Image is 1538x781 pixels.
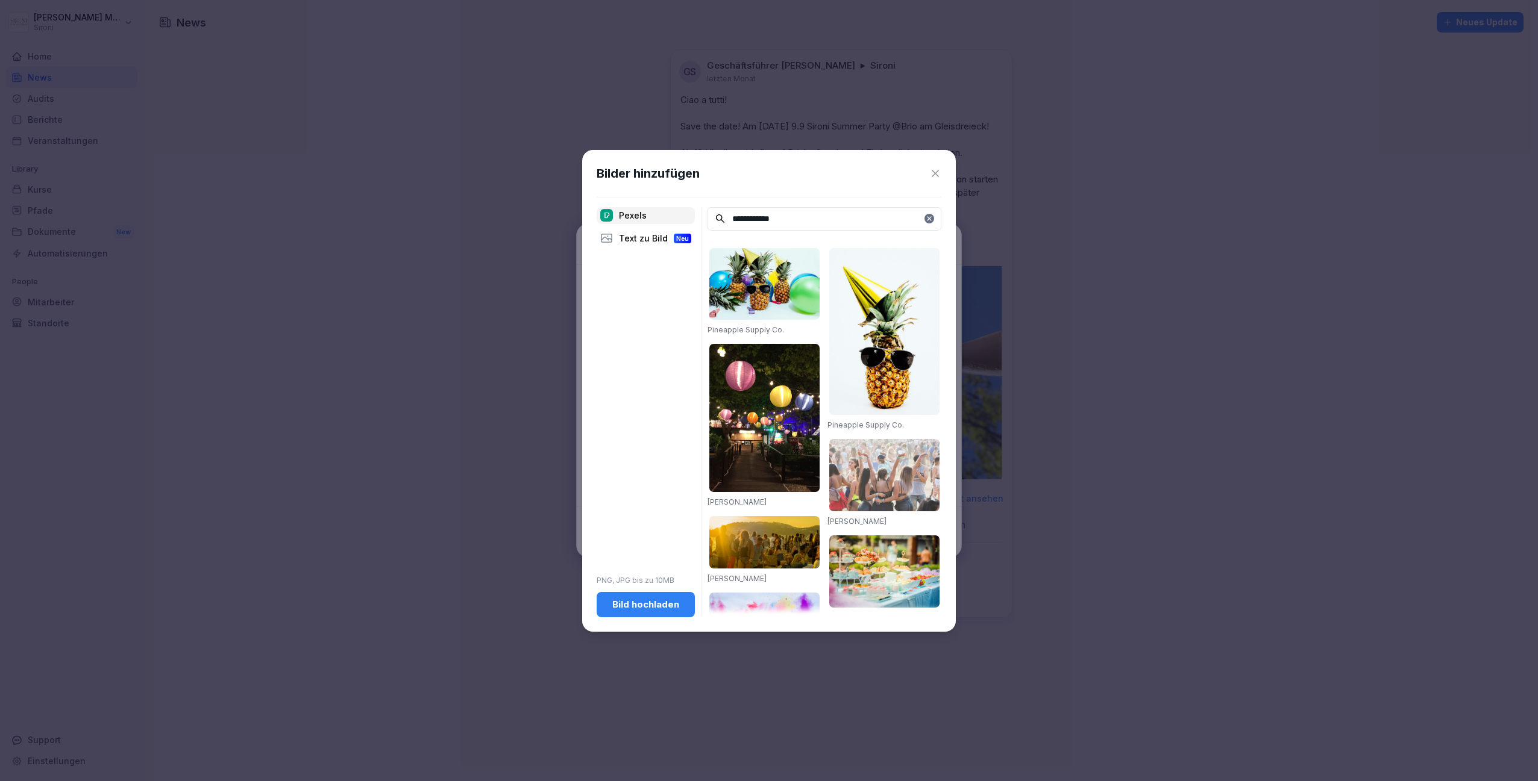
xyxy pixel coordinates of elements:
a: [PERSON_NAME] [708,574,767,583]
img: pexels-photo-1071882.jpeg [709,248,820,320]
div: Pexels [597,207,695,224]
img: pexels-photo-1684187.jpeg [709,593,820,653]
a: [PERSON_NAME] [827,613,887,622]
img: pexels-photo-1540338.jpeg [829,439,940,511]
h1: Bilder hinzufügen [597,164,700,182]
a: [PERSON_NAME] [708,497,767,506]
div: Bild hochladen [606,598,685,611]
img: pexels.png [600,209,613,222]
button: Bild hochladen [597,592,695,617]
img: pexels-photo-698907.jpeg [709,344,820,492]
img: pexels-photo-1071878.jpeg [829,248,940,415]
img: pexels-photo-587741.jpeg [829,535,940,608]
img: pexels-photo-1117256.jpeg [709,516,820,568]
p: PNG, JPG bis zu 10MB [597,575,695,586]
div: Neu [674,234,691,243]
div: Text zu Bild [597,230,695,247]
a: Pineapple Supply Co. [708,325,784,334]
a: Pineapple Supply Co. [827,420,904,429]
a: [PERSON_NAME] [827,517,887,526]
